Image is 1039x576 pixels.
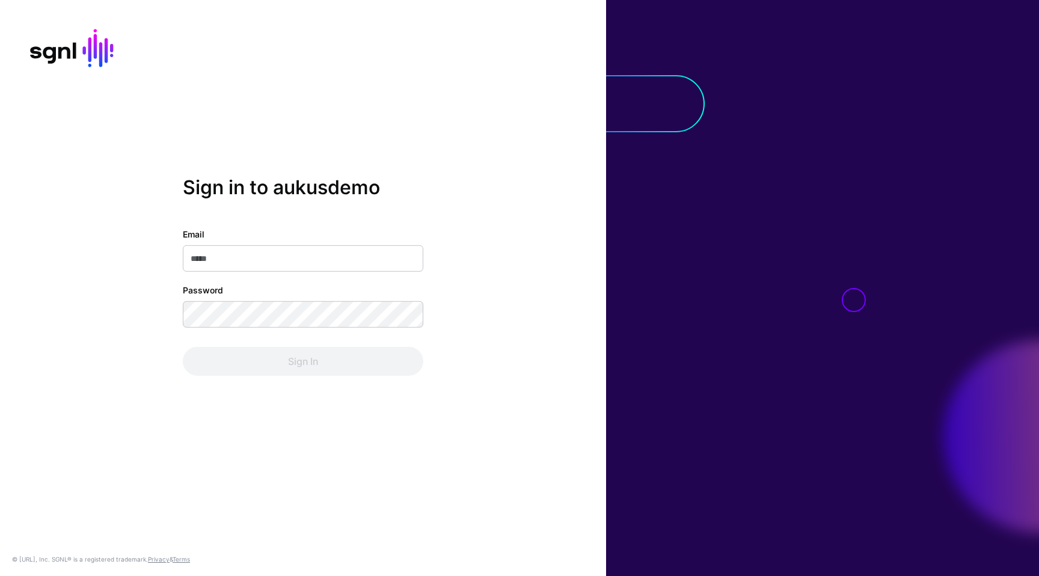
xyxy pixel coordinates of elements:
[12,554,190,564] div: © [URL], Inc. SGNL® is a registered trademark. &
[183,176,423,199] h2: Sign in to aukusdemo
[183,284,223,296] label: Password
[183,228,204,241] label: Email
[148,556,170,563] a: Privacy
[173,556,190,563] a: Terms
